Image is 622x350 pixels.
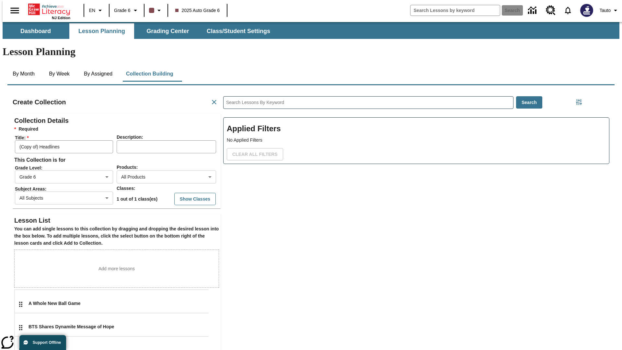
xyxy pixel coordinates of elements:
[117,186,135,191] span: Classes :
[7,66,40,82] button: By Month
[121,66,179,82] button: Collection Building
[580,4,593,17] img: Avatar
[516,96,542,109] button: Search
[28,3,70,16] a: Home
[559,2,576,19] a: Notifications
[202,23,275,39] button: Class/Student Settings
[14,115,219,126] h2: Collection Details
[3,46,619,58] h1: Lesson Planning
[15,192,113,204] div: All Subjects
[146,28,189,35] span: Grading Center
[29,300,209,307] div: A Whole New Ball Game
[15,140,113,153] input: Title
[15,186,116,192] span: Subject Areas :
[89,7,95,14] span: EN
[224,97,513,109] input: Search Lessons By Keyword
[114,7,131,14] span: Grade 6
[20,28,51,35] span: Dashboard
[28,2,70,20] div: Home
[52,16,70,20] span: NJ Edition
[524,2,542,19] a: Data Center
[227,137,606,144] p: No Applied Filters
[117,134,143,140] span: Description :
[15,170,113,183] div: Grade 6
[15,165,116,170] span: Grade Level :
[33,340,61,345] span: Support Offline
[69,23,134,39] button: Lesson Planning
[14,289,224,317] div: Press Up or Down arrow key to change lessons order, 1 out of 16
[43,66,75,82] button: By Week
[146,5,166,16] button: Class color is dark brown. Change class color
[19,335,66,350] button: Support Offline
[14,126,219,133] h6: Required
[86,5,107,16] button: Language: EN, Select a language
[5,1,24,20] button: Open side menu
[208,96,221,109] button: Cancel
[3,23,68,39] button: Dashboard
[227,121,606,137] h2: Applied Filters
[3,23,276,39] div: SubNavbar
[576,2,597,19] button: Select a new avatar
[174,193,216,205] button: Show Classes
[223,117,609,164] div: Applied Filters
[542,2,559,19] a: Resource Center, Will open in new tab
[98,265,135,272] p: Add more lessons
[117,140,216,153] input: Description
[117,196,157,203] p: 1 out of 1 class(es)
[111,5,142,16] button: Grade: Grade 6, Select a grade
[175,7,220,14] span: 2025 Auto Grade 6
[3,22,619,39] div: SubNavbar
[207,28,270,35] span: Class/Student Settings
[117,165,138,170] span: Products :
[117,170,216,183] div: All Products
[29,323,209,330] div: BTS Shares Dynamite Message of Hope
[16,313,26,342] div: Draggable lesson: BTS Shares Dynamite Message of Hope
[16,290,26,319] div: Draggable lesson: A Whole New Ball Game
[597,5,622,16] button: Profile/Settings
[15,135,116,140] span: Title :
[78,28,125,35] span: Lesson Planning
[14,215,219,226] h2: Lesson List
[13,97,66,107] h2: Create Collection
[410,5,500,16] input: search field
[572,96,585,109] button: Filters Side menu
[135,23,200,39] button: Grading Center
[14,226,219,247] h6: You can add single lessons to this collection by dragging and dropping the desired lesson into th...
[14,156,219,165] h6: This Collection is for
[79,66,118,82] button: By Assigned
[600,7,611,14] span: Tauto
[14,313,224,340] div: Press Up or Down arrow key to change lessons order, 2 out of 16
